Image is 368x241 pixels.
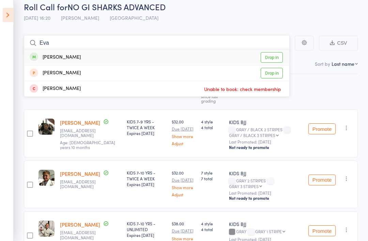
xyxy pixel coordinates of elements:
div: GRAY 2 STRIPES [229,178,303,189]
div: [PERSON_NAME] [30,69,81,77]
a: Drop in [261,68,283,78]
img: image1691733930.png [39,119,55,135]
span: [PERSON_NAME] [61,14,99,21]
small: Last Promoted: [DATE] [229,191,303,195]
a: [PERSON_NAME] [60,170,100,177]
small: Bigsullyj@hotmail.com [60,179,104,189]
small: Due [DATE] [172,178,196,182]
div: [PERSON_NAME] [30,85,81,93]
span: 4 style [201,221,224,226]
div: Not ready to promote [229,145,303,150]
div: GRAY 3 STRIPES [229,184,259,189]
small: Due [DATE] [172,126,196,131]
img: image1749018456.png [39,221,55,237]
div: GRAY / BLACK 3 STRIPES [229,133,275,137]
button: Promote [308,123,336,134]
div: KIDS 7-9 YRS - TWICE A WEEK [127,119,166,136]
div: Expires [DATE] [127,130,166,136]
span: 7 style [201,170,224,176]
div: GRAY / BLACK 2 STRIPES [229,127,303,137]
a: Show more [172,236,196,241]
span: 4 total [201,226,224,232]
button: Promote [308,175,336,185]
div: since last grading [201,94,224,103]
a: Show more [172,185,196,190]
div: KIDS 7-10 YRS - UNLIMITED [127,221,166,238]
div: KIDS BJJ [229,119,303,125]
span: [GEOGRAPHIC_DATA] [110,14,158,21]
a: Adjust [172,141,196,146]
div: $32.00 [172,119,196,146]
input: Search by name [24,35,290,51]
button: Promote [308,225,336,236]
div: $32.00 [172,170,196,197]
span: 7 total [201,176,224,181]
span: [DATE] 16:20 [24,14,50,21]
span: Unable to book: check membership [202,84,283,94]
span: Roll Call for [24,1,67,12]
div: [PERSON_NAME] [30,54,81,61]
div: Not ready to promote [229,195,303,201]
small: ty@theboatbutler.com.au [60,128,104,138]
a: [PERSON_NAME] [60,221,100,228]
span: 4 total [201,124,224,130]
label: Sort by [315,60,330,67]
span: NO GI SHARKS ADVANCED [67,1,166,12]
a: Adjust [172,192,196,197]
div: GRAY [229,229,303,235]
div: GRAY 1 STRIPE [255,229,282,234]
div: Last name [332,60,354,67]
img: image1713766374.png [39,170,55,186]
div: KIDS BJJ [229,221,303,227]
small: Brawninc@mail.com [60,230,104,240]
a: Show more [172,134,196,138]
div: Expires [DATE] [127,232,166,238]
div: Expires [DATE] [127,181,166,187]
button: CSV [319,36,358,50]
span: 4 style [201,119,224,124]
a: [PERSON_NAME] [60,119,100,126]
small: Due [DATE] [172,228,196,233]
span: Age: [DEMOGRAPHIC_DATA] years 10 months [60,139,115,150]
div: KIDS BJJ [229,170,303,177]
small: Last Promoted: [DATE] [229,139,303,144]
a: Drop in [261,52,283,63]
div: KIDS 7-10 YRS - TWICE A WEEK [127,170,166,187]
